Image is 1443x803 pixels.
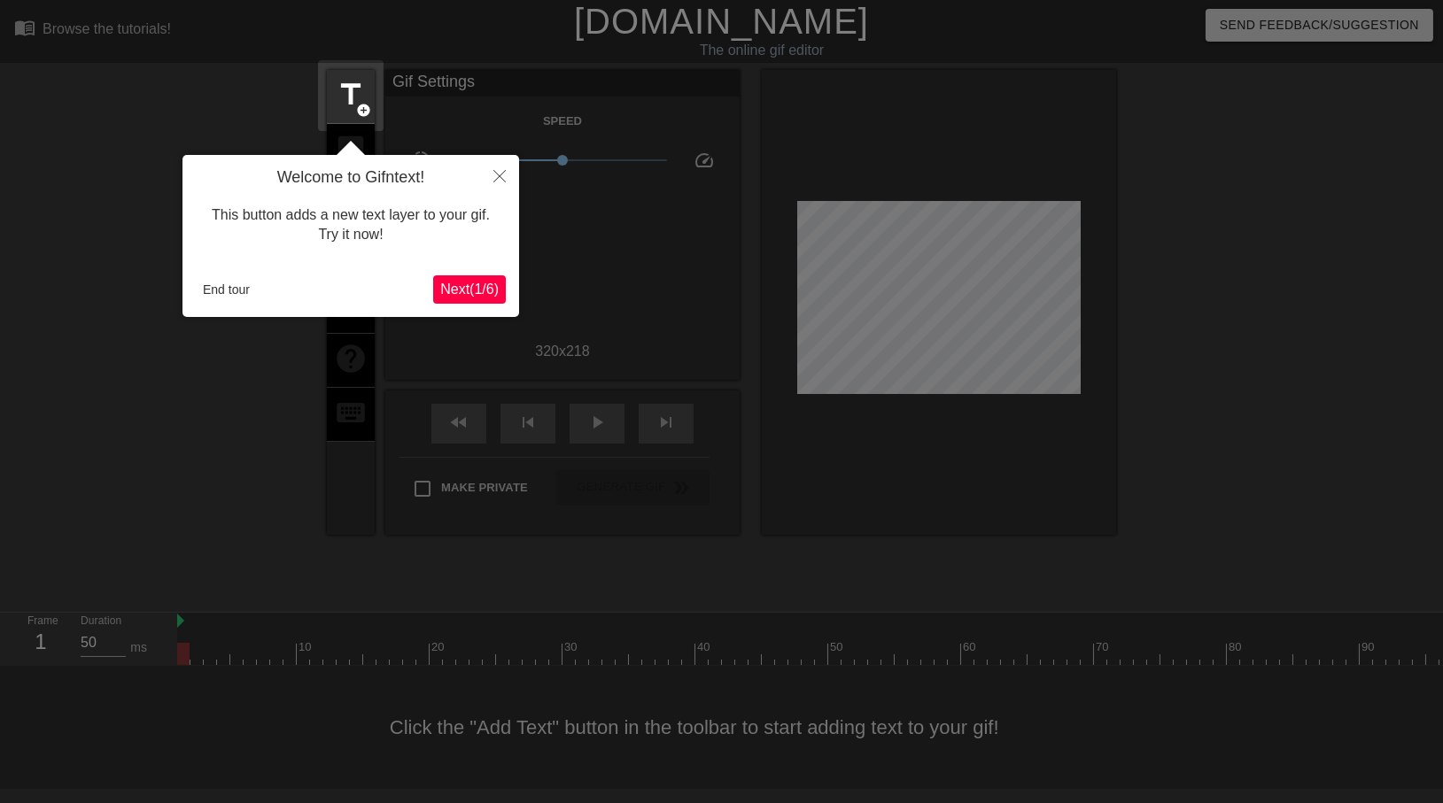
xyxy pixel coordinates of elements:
[196,168,506,188] h4: Welcome to Gifntext!
[433,275,506,304] button: Next
[196,188,506,263] div: This button adds a new text layer to your gif. Try it now!
[440,282,499,297] span: Next ( 1 / 6 )
[480,155,519,196] button: Close
[196,276,257,303] button: End tour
